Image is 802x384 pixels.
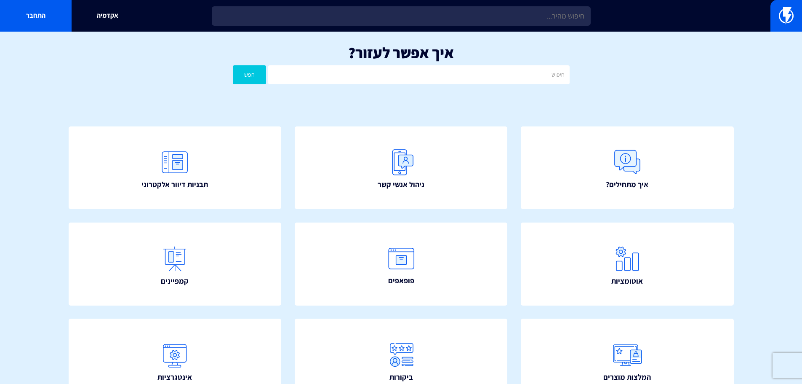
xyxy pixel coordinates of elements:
span: איך מתחילים? [606,179,648,190]
input: חיפוש [268,65,569,84]
a: ניהול אנשי קשר [295,126,508,209]
span: ניהול אנשי קשר [378,179,424,190]
input: חיפוש מהיר... [212,6,591,26]
h1: איך אפשר לעזור? [13,44,789,61]
span: קמפיינים [161,276,189,287]
a: אוטומציות [521,223,734,306]
a: איך מתחילים? [521,126,734,209]
a: פופאפים [295,223,508,306]
span: אינטגרציות [157,372,192,383]
button: חפש [233,65,266,84]
span: ביקורות [389,372,413,383]
span: המלצות מוצרים [603,372,651,383]
a: תבניות דיוור אלקטרוני [69,126,282,209]
span: פופאפים [388,275,414,286]
a: קמפיינים [69,223,282,306]
span: אוטומציות [611,276,643,287]
span: תבניות דיוור אלקטרוני [141,179,208,190]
